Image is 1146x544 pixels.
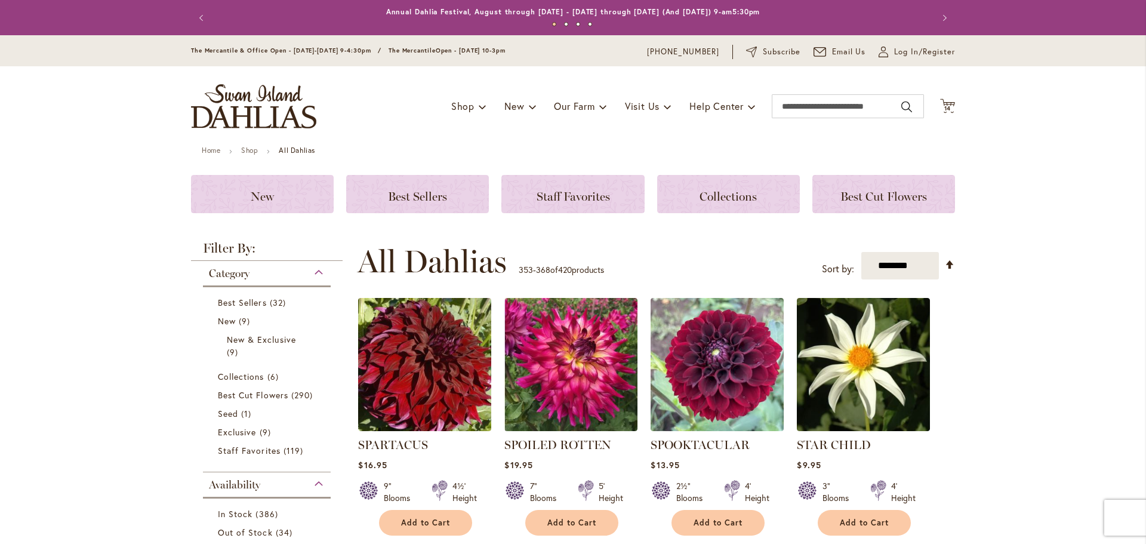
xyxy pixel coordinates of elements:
span: Add to Cart [401,518,450,528]
a: STAR CHILD [797,422,930,434]
span: $9.95 [797,459,821,471]
a: [PHONE_NUMBER] [647,46,719,58]
span: $19.95 [504,459,532,471]
span: 14 [944,105,951,112]
label: Sort by: [822,258,854,280]
span: All Dahlias [358,244,507,279]
button: Add to Cart [818,510,911,536]
span: 9 [239,315,253,327]
span: Shop [451,100,475,112]
a: Log In/Register [879,46,955,58]
span: 34 [276,526,295,539]
span: Add to Cart [840,518,889,528]
a: Best Cut Flowers [812,175,955,213]
span: 290 [291,389,316,401]
div: 4' Height [745,480,769,504]
a: store logo [191,84,316,128]
span: Seed [218,408,238,419]
a: SPARTACUS [358,438,428,452]
a: Best Cut Flowers [218,389,319,401]
div: 3" Blooms [822,480,856,504]
span: Best Cut Flowers [840,189,927,204]
a: Best Sellers [346,175,489,213]
button: 3 of 4 [576,22,580,26]
a: Collections [657,175,800,213]
button: Next [931,6,955,30]
span: Collections [218,371,264,382]
div: 5' Height [599,480,623,504]
div: 9" Blooms [384,480,417,504]
span: Category [209,267,249,280]
a: Out of Stock 34 [218,526,319,539]
a: New [218,315,319,327]
span: 9 [227,346,241,358]
div: 4' Height [891,480,916,504]
a: Best Sellers [218,296,319,309]
button: 2 of 4 [564,22,568,26]
p: - of products [519,260,604,279]
span: 420 [558,264,572,275]
img: Spooktacular [651,298,784,431]
a: Annual Dahlia Festival, August through [DATE] - [DATE] through [DATE] (And [DATE]) 9-am5:30pm [386,7,760,16]
a: Spartacus [358,422,491,434]
span: Open - [DATE] 10-3pm [436,47,506,54]
a: Subscribe [746,46,800,58]
a: STAR CHILD [797,438,871,452]
a: Staff Favorites [218,444,319,457]
span: 9 [260,426,274,438]
button: 4 of 4 [588,22,592,26]
span: Add to Cart [694,518,743,528]
span: Best Sellers [218,297,267,308]
a: New &amp; Exclusive [227,333,310,358]
span: Visit Us [625,100,660,112]
a: New [191,175,334,213]
span: New & Exclusive [227,334,296,345]
img: SPOILED ROTTEN [504,298,637,431]
span: $13.95 [651,459,679,471]
span: Subscribe [763,46,800,58]
button: Previous [191,6,215,30]
span: Help Center [689,100,744,112]
span: Add to Cart [547,518,596,528]
span: Our Farm [554,100,594,112]
span: Staff Favorites [218,445,281,456]
a: SPOOKTACULAR [651,438,750,452]
span: New [504,100,524,112]
a: Seed [218,407,319,420]
span: Log In/Register [894,46,955,58]
button: 14 [940,99,955,115]
div: 2½" Blooms [676,480,710,504]
a: Collections [218,370,319,383]
a: In Stock 386 [218,508,319,520]
a: Home [202,146,220,155]
div: 7" Blooms [530,480,563,504]
span: Availability [209,478,260,491]
strong: Filter By: [191,242,343,261]
a: Shop [241,146,258,155]
span: Collections [700,189,757,204]
span: Email Us [832,46,866,58]
a: Email Us [814,46,866,58]
span: 32 [270,296,289,309]
a: Staff Favorites [501,175,644,213]
button: Add to Cart [379,510,472,536]
a: Exclusive [218,426,319,438]
span: Best Sellers [388,189,447,204]
a: SPOILED ROTTEN [504,438,611,452]
span: 368 [536,264,550,275]
img: Spartacus [358,298,491,431]
span: New [251,189,274,204]
button: Add to Cart [671,510,765,536]
a: Spooktacular [651,422,784,434]
span: 1 [241,407,254,420]
button: Add to Cart [525,510,618,536]
span: Out of Stock [218,527,273,538]
a: SPOILED ROTTEN [504,422,637,434]
strong: All Dahlias [279,146,315,155]
span: 119 [284,444,306,457]
img: STAR CHILD [797,298,930,431]
span: The Mercantile & Office Open - [DATE]-[DATE] 9-4:30pm / The Mercantile [191,47,436,54]
span: In Stock [218,508,252,520]
span: Staff Favorites [537,189,610,204]
span: Exclusive [218,426,256,438]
